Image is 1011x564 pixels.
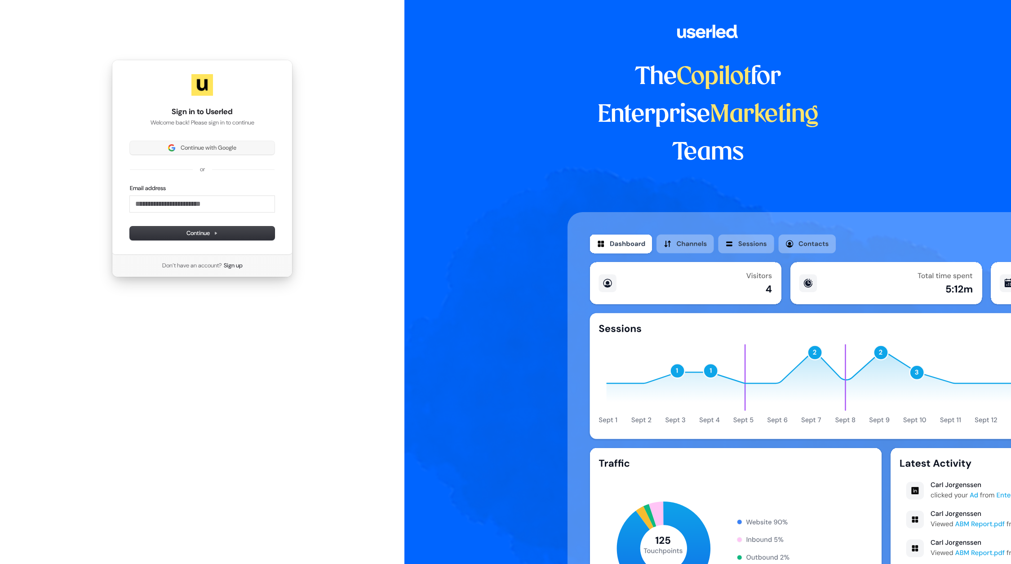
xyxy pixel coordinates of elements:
span: Continue [186,229,218,237]
span: Marketing [710,103,819,127]
button: Sign in with GoogleContinue with Google [130,141,275,155]
h1: Sign in to Userled [130,107,275,117]
span: Continue with Google [181,144,236,152]
label: Email address [130,184,166,192]
span: Don’t have an account? [162,262,222,270]
img: Sign in with Google [168,144,175,151]
img: Userled [191,74,213,96]
a: Sign up [224,262,243,270]
h1: The for Enterprise Teams [568,58,848,172]
span: Copilot [677,66,751,89]
p: or [200,165,205,173]
button: Continue [130,226,275,240]
p: Welcome back! Please sign in to continue [130,119,275,127]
